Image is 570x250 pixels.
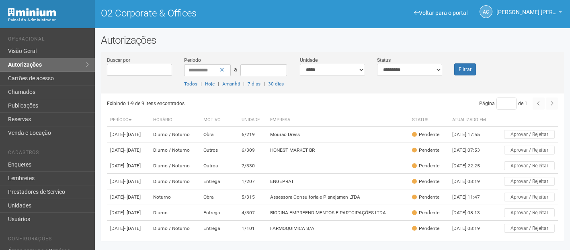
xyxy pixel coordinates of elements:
[504,224,555,233] button: Aprovar / Rejeitar
[234,66,237,73] span: a
[124,194,141,200] span: - [DATE]
[412,194,439,201] div: Pendente
[200,205,238,221] td: Entrega
[200,142,238,158] td: Outros
[267,221,409,236] td: FARMOQUIMICA S/A
[449,189,493,205] td: [DATE] 11:47
[8,16,89,24] div: Painel do Administrador
[107,142,150,158] td: [DATE]
[496,1,557,15] span: Ana Carla de Carvalho Silva
[200,127,238,142] td: Obra
[504,177,555,186] button: Aprovar / Rejeitar
[480,5,492,18] a: AC
[449,205,493,221] td: [DATE] 08:13
[238,221,267,236] td: 1/101
[267,189,409,205] td: Assessora Consultoria e Planejamen LTDA
[496,10,562,16] a: [PERSON_NAME] [PERSON_NAME]
[150,205,200,221] td: Diurno
[412,225,439,232] div: Pendente
[184,81,197,87] a: Todos
[504,208,555,217] button: Aprovar / Rejeitar
[184,57,201,64] label: Período
[150,114,200,127] th: Horário
[107,189,150,205] td: [DATE]
[412,163,439,169] div: Pendente
[504,130,555,139] button: Aprovar / Rejeitar
[150,221,200,236] td: Diurno / Noturno
[200,114,238,127] th: Motivo
[238,142,267,158] td: 6/309
[124,210,141,215] span: - [DATE]
[124,226,141,231] span: - [DATE]
[449,158,493,174] td: [DATE] 22:25
[150,174,200,189] td: Diurno / Noturno
[377,57,391,64] label: Status
[449,114,493,127] th: Atualizado em
[267,142,409,158] td: HONEST MARKET BR
[200,189,238,205] td: Obra
[267,205,409,221] td: BIODINA EMPREENDIMENTOS E PARTCIPAÇÕES LTDA
[200,158,238,174] td: Outros
[238,114,267,127] th: Unidade
[300,57,318,64] label: Unidade
[107,57,130,64] label: Buscar por
[124,147,141,153] span: - [DATE]
[107,127,150,142] td: [DATE]
[412,131,439,138] div: Pendente
[107,114,150,127] th: Período
[267,127,409,142] td: Mourao Dress
[412,178,439,185] div: Pendente
[107,205,150,221] td: [DATE]
[8,36,89,45] li: Operacional
[479,101,527,106] span: Página de 1
[222,81,240,87] a: Amanhã
[8,150,89,158] li: Cadastros
[412,147,439,154] div: Pendente
[504,193,555,201] button: Aprovar / Rejeitar
[504,161,555,170] button: Aprovar / Rejeitar
[124,163,141,169] span: - [DATE]
[449,174,493,189] td: [DATE] 08:19
[124,179,141,184] span: - [DATE]
[107,98,330,110] div: Exibindo 1-9 de 9 itens encontrados
[238,174,267,189] td: 1/207
[8,8,56,16] img: Minium
[150,142,200,158] td: Diurno / Noturno
[238,158,267,174] td: 7/330
[268,81,284,87] a: 30 dias
[107,158,150,174] td: [DATE]
[150,127,200,142] td: Diurno / Noturno
[449,127,493,142] td: [DATE] 17:55
[267,114,409,127] th: Empresa
[107,221,150,236] td: [DATE]
[264,81,265,87] span: |
[200,174,238,189] td: Entrega
[107,174,150,189] td: [DATE]
[267,174,409,189] td: ENGEPRAT
[449,142,493,158] td: [DATE] 07:53
[454,63,476,75] button: Filtrar
[205,81,215,87] a: Hoje
[218,81,219,87] span: |
[414,10,467,16] a: Voltar para o portal
[201,81,202,87] span: |
[238,189,267,205] td: 5/315
[449,221,493,236] td: [DATE] 08:19
[8,236,89,244] li: Configurações
[150,158,200,174] td: Diurno / Noturno
[243,81,244,87] span: |
[200,221,238,236] td: Entrega
[504,146,555,154] button: Aprovar / Rejeitar
[238,127,267,142] td: 6/219
[248,81,260,87] a: 7 dias
[150,189,200,205] td: Noturno
[238,205,267,221] td: 4/307
[101,34,564,46] h2: Autorizações
[409,114,449,127] th: Status
[101,8,326,18] h1: O2 Corporate & Offices
[412,209,439,216] div: Pendente
[124,132,141,137] span: - [DATE]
